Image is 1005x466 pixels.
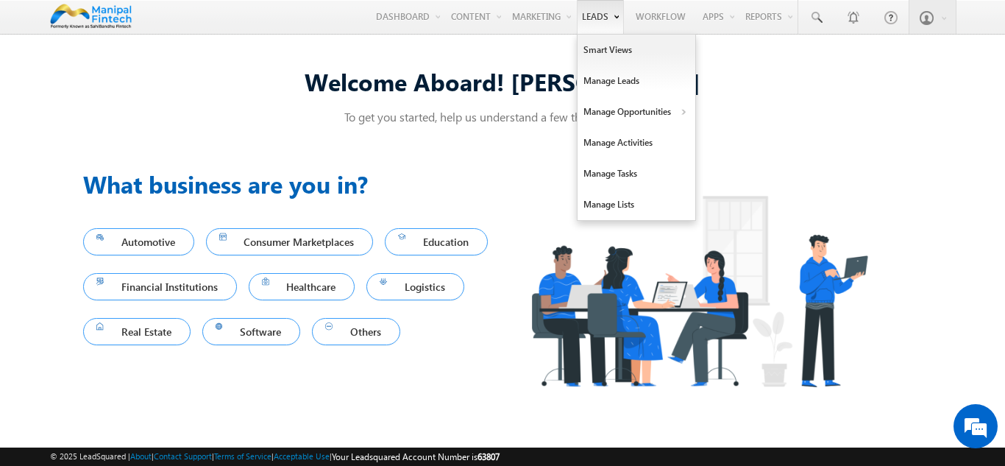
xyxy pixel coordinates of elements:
span: Software [216,322,288,342]
a: Manage Tasks [578,158,695,189]
textarea: Type your message and hit 'Enter' [19,136,269,349]
div: Welcome Aboard! [PERSON_NAME] [83,66,922,97]
span: © 2025 LeadSquared | | | | | [50,450,500,464]
p: To get you started, help us understand a few things about you! [83,109,922,124]
span: Others [325,322,387,342]
img: d_60004797649_company_0_60004797649 [25,77,62,96]
span: Your Leadsquared Account Number is [332,451,500,462]
em: Start Chat [200,361,267,381]
a: Contact Support [154,451,212,461]
div: Minimize live chat window [241,7,277,43]
a: About [130,451,152,461]
span: Education [398,232,475,252]
span: Logistics [380,277,451,297]
a: Acceptable Use [274,451,330,461]
a: Manage Opportunities [578,96,695,127]
a: Terms of Service [214,451,271,461]
span: Healthcare [262,277,342,297]
img: Industry.png [502,166,895,416]
a: Manage Activities [578,127,695,158]
span: Consumer Marketplaces [219,232,361,252]
span: Automotive [96,232,181,252]
a: Manage Lists [578,189,695,220]
a: Smart Views [578,35,695,66]
span: Real Estate [96,322,177,342]
a: Manage Leads [578,66,695,96]
span: 63807 [477,451,500,462]
div: Chat with us now [77,77,247,96]
img: Custom Logo [50,4,132,29]
span: Financial Institutions [96,277,224,297]
h3: What business are you in? [83,166,502,202]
